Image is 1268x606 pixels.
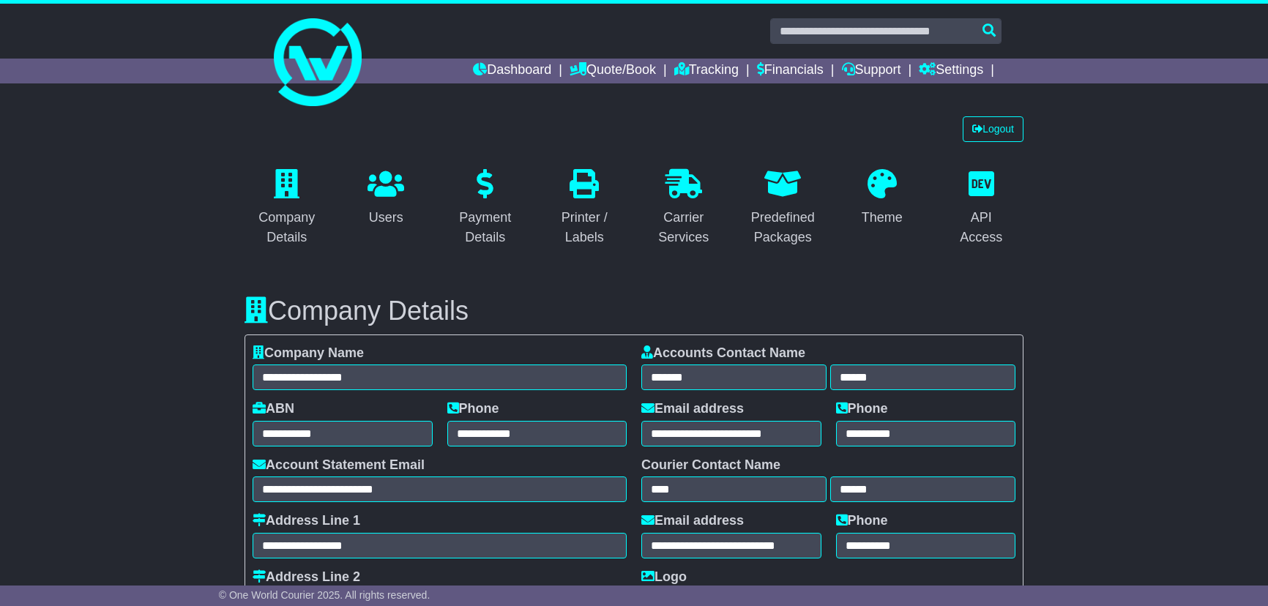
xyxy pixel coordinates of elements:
span: © One World Courier 2025. All rights reserved. [219,589,430,601]
a: Theme [852,164,912,233]
label: Courier Contact Name [641,457,780,474]
label: Address Line 2 [253,569,360,586]
div: Users [368,208,404,228]
a: API Access [939,164,1024,252]
a: Predefined Packages [741,164,826,252]
label: Company Name [253,345,364,362]
a: Support [842,59,901,83]
a: Users [358,164,414,233]
div: Payment Details [452,208,518,247]
label: ABN [253,401,294,417]
label: Phone [836,513,888,529]
a: Settings [919,59,983,83]
label: Email address [641,513,744,529]
a: Dashboard [473,59,551,83]
label: Account Statement Email [253,457,425,474]
div: Company Details [254,208,320,247]
h3: Company Details [245,296,1023,326]
div: API Access [949,208,1015,247]
a: Company Details [245,164,329,252]
a: Financials [757,59,824,83]
a: Payment Details [443,164,528,252]
a: Printer / Labels [542,164,627,252]
a: Quote/Book [570,59,656,83]
div: Printer / Labels [552,208,618,247]
div: Predefined Packages [750,208,816,247]
a: Logout [963,116,1023,142]
div: Carrier Services [651,208,717,247]
label: Email address [641,401,744,417]
label: Address Line 1 [253,513,360,529]
a: Carrier Services [641,164,726,252]
label: Phone [447,401,499,417]
label: Phone [836,401,888,417]
a: Tracking [674,59,739,83]
label: Logo [641,569,687,586]
label: Accounts Contact Name [641,345,805,362]
div: Theme [862,208,903,228]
